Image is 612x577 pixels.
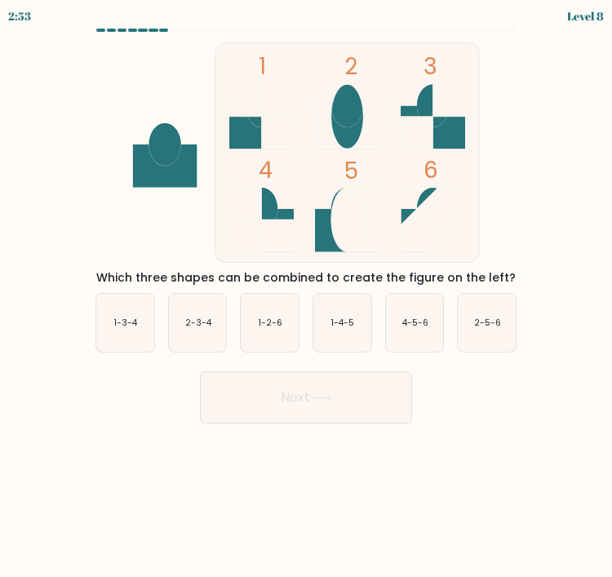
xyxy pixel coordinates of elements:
text: 2-3-4 [185,317,212,329]
text: 1-3-4 [114,317,138,329]
tspan: 6 [424,154,438,186]
tspan: 5 [344,155,358,187]
text: 2-5-6 [474,317,501,329]
div: Which three shapes can be combined to create the figure on the left? [92,269,520,286]
div: Level 8 [567,7,604,24]
tspan: 2 [344,51,357,82]
tspan: 3 [424,51,437,82]
button: Next [200,371,412,424]
text: 1-2-6 [259,317,282,329]
text: 1-4-5 [331,317,354,329]
text: 4-5-6 [402,317,428,329]
div: 2:53 [8,7,31,24]
tspan: 1 [259,51,266,82]
tspan: 4 [259,154,273,186]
